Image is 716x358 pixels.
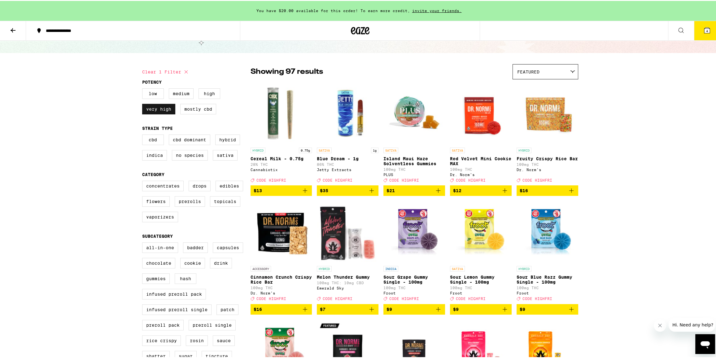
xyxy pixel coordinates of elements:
[517,82,578,184] a: Open page for Fruity Crispy Rice Bar from Dr. Norm's
[251,285,312,289] p: 100mg THC
[389,296,419,300] span: CODE HIGHFRI
[317,303,378,314] button: Add to bag
[251,155,312,160] p: Cereal Milk - 0.75g
[389,177,419,181] span: CODE HIGHFRI
[251,66,323,76] p: Showing 97 results
[456,177,486,181] span: CODE HIGHFRI
[142,87,164,98] label: Low
[517,285,578,289] p: 100mg THC
[450,82,512,144] img: Dr. Norm's - Red Velvet Mini Cookie MAX
[450,265,465,271] p: SATIVA
[317,167,378,171] div: Jetty Extracts
[386,306,392,311] span: $9
[213,334,235,345] label: Sauce
[175,195,205,206] label: Prerolls
[371,147,378,152] p: 1g
[142,171,164,176] legend: Category
[706,28,708,32] span: 4
[383,166,445,170] p: 100mg THC
[142,241,178,252] label: All-In-One
[251,82,312,184] a: Open page for Cereal Milk - 0.75g from Cannabiotix
[142,211,178,221] label: Vaporizers
[213,149,238,160] label: Sativa
[517,82,578,144] img: Dr. Norm's - Fruity Crispy Rice Bar
[317,161,378,166] p: 86% THC
[142,125,173,130] legend: Strain Type
[142,288,206,298] label: Infused Preroll Pack
[175,272,196,283] label: Hash
[517,303,578,314] button: Add to bag
[517,290,578,294] div: Froot
[142,319,184,329] label: Preroll Pack
[520,306,525,311] span: $9
[317,200,378,262] img: Emerald Sky - Melon Thunder Gummy
[383,290,445,294] div: Froot
[317,274,378,279] p: Melon Thunder Gummy
[142,334,181,345] label: Rice Crispy
[317,82,378,144] img: Jetty Extracts - Blue Dream - 1g
[669,317,715,331] iframe: Message from company
[450,147,465,152] p: SATIVA
[453,306,459,311] span: $9
[142,134,164,144] label: CBD
[186,334,208,345] label: Rosin
[453,187,461,192] span: $12
[199,87,220,98] label: High
[410,8,464,12] span: invite your friends.
[317,265,332,271] p: HYBRID
[450,200,512,303] a: Open page for Sour Lemon Gummy Single - 100mg from Froot
[383,200,445,262] img: Froot - Sour Grape Gummy Single - 100mg
[517,274,578,284] p: Sour Blue Razz Gummy Single - 100mg
[189,319,236,329] label: Preroll Single
[517,200,578,262] img: Froot - Sour Blue Razz Gummy Single - 100mg
[142,103,175,113] label: Very High
[142,233,173,238] legend: Subcategory
[517,147,531,152] p: HYBRID
[317,280,378,284] p: 100mg THC: 10mg CBD
[517,155,578,160] p: Fruity Crispy Rice Bar
[383,200,445,303] a: Open page for Sour Grape Gummy Single - 100mg from Froot
[383,285,445,289] p: 100mg THC
[450,155,512,165] p: Red Velvet Mini Cookie MAX
[251,147,265,152] p: HYBRID
[213,241,243,252] label: Capsules
[142,79,162,84] legend: Potency
[323,177,352,181] span: CODE HIGHFRI
[254,306,262,311] span: $16
[450,290,512,294] div: Froot
[216,303,238,314] label: Patch
[251,290,312,294] div: Dr. Norm's
[450,200,512,262] img: Froot - Sour Lemon Gummy Single - 100mg
[522,296,552,300] span: CODE HIGHFRI
[517,184,578,195] button: Add to bag
[142,195,170,206] label: Flowers
[251,200,312,262] img: Dr. Norm's - Cinnamon Crunch Crispy Rice Bar
[383,172,445,176] div: PLUS
[317,184,378,195] button: Add to bag
[169,87,194,98] label: Medium
[251,200,312,303] a: Open page for Cinnamon Crunch Crispy Rice Bar from Dr. Norm's
[317,82,378,184] a: Open page for Blue Dream - 1g from Jetty Extracts
[251,184,312,195] button: Add to bag
[142,257,175,267] label: Chocolate
[383,155,445,165] p: Island Maui Haze Solventless Gummies
[517,265,531,271] p: HYBRID
[210,195,240,206] label: Topicals
[254,187,262,192] span: $13
[210,257,232,267] label: Drink
[654,318,666,331] iframe: Close message
[323,296,352,300] span: CODE HIGHFRI
[142,180,184,190] label: Concentrates
[256,177,286,181] span: CODE HIGHFRI
[517,200,578,303] a: Open page for Sour Blue Razz Gummy Single - 100mg from Froot
[450,285,512,289] p: 100mg THC
[456,296,486,300] span: CODE HIGHFRI
[383,147,398,152] p: SATIVA
[317,147,332,152] p: SATIVA
[320,187,328,192] span: $35
[450,82,512,184] a: Open page for Red Velvet Mini Cookie MAX from Dr. Norm's
[450,184,512,195] button: Add to bag
[251,274,312,284] p: Cinnamon Crunch Crispy Rice Bar
[256,296,286,300] span: CODE HIGHFRI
